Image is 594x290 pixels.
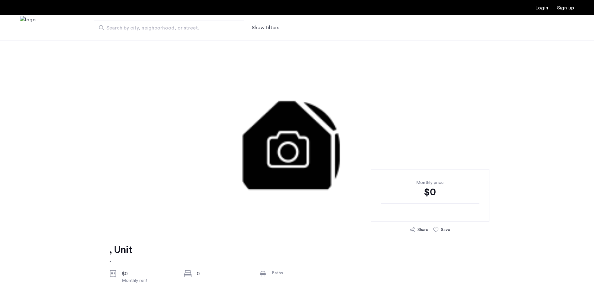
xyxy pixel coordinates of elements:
[381,180,479,186] div: Monthly price
[109,244,132,256] h1: , Unit
[381,186,479,198] div: $0
[106,24,227,32] span: Search by city, neighborhood, or street.
[272,270,324,276] div: Baths
[122,270,174,277] div: $0
[197,270,249,277] div: 0
[535,5,548,10] a: Login
[20,16,36,40] a: Cazamio Logo
[557,5,574,10] a: Registration
[252,24,279,31] button: Show or hide filters
[417,227,428,233] div: Share
[94,20,244,35] input: Apartment Search
[107,40,487,228] img: 3.gif
[109,256,132,264] h2: ,
[441,227,450,233] div: Save
[109,244,132,264] a: , Unit,
[20,16,36,40] img: logo
[122,277,174,284] div: Monthly rent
